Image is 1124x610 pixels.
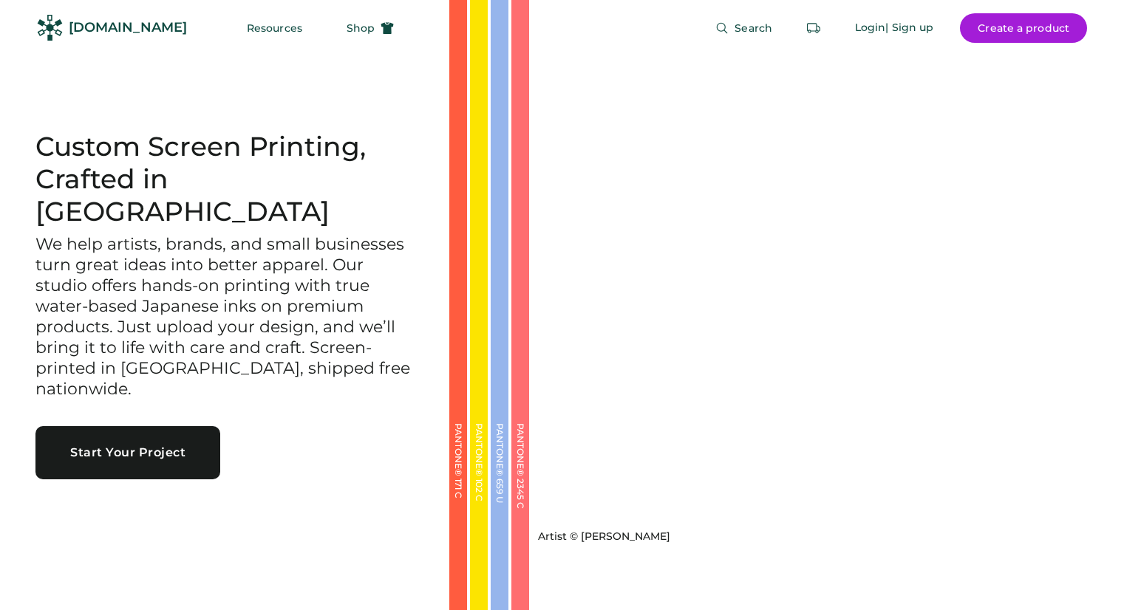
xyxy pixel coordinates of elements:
div: PANTONE® 102 C [474,423,483,571]
button: Create a product [960,13,1087,43]
div: Artist © [PERSON_NAME] [538,530,670,544]
div: Login [855,21,886,35]
button: Shop [329,13,412,43]
div: | Sign up [885,21,933,35]
span: Shop [347,23,375,33]
div: PANTONE® 659 U [495,423,504,571]
div: [DOMAIN_NAME] [69,18,187,37]
button: Resources [229,13,320,43]
h1: Custom Screen Printing, Crafted in [GEOGRAPHIC_DATA] [35,131,414,228]
img: Rendered Logo - Screens [37,15,63,41]
div: PANTONE® 2345 C [516,423,525,571]
span: Search [735,23,772,33]
div: PANTONE® 171 C [454,423,463,571]
button: Search [698,13,790,43]
button: Retrieve an order [799,13,828,43]
button: Start Your Project [35,426,220,479]
a: Artist © [PERSON_NAME] [532,524,670,544]
h3: We help artists, brands, and small businesses turn great ideas into better apparel. Our studio of... [35,234,414,400]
